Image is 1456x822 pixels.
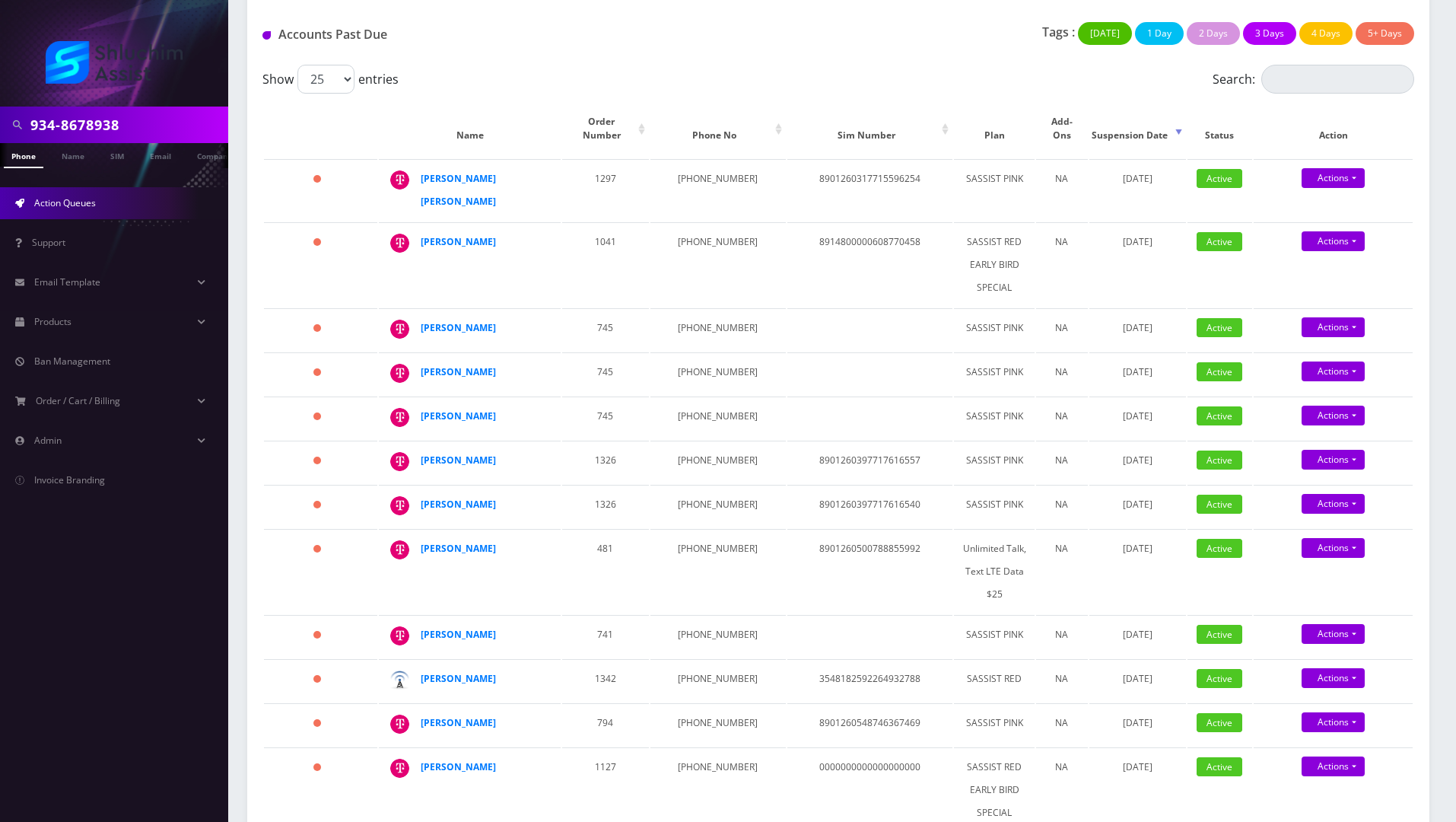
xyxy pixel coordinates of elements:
[421,365,496,378] strong: [PERSON_NAME]
[46,41,183,84] img: Shluchim Assist
[189,143,240,167] a: Company
[787,703,953,746] td: 8901260548746367469
[1044,167,1080,190] div: NA
[954,615,1034,658] td: SASSIST PINK
[262,27,631,42] h1: Accounts Past Due
[421,628,496,641] strong: [PERSON_NAME]
[421,172,496,208] strong: [PERSON_NAME] [PERSON_NAME]
[650,352,786,395] td: [PHONE_NUMBER]
[1044,405,1080,428] div: NA
[1254,100,1413,158] th: Action
[1044,493,1080,516] div: NA
[562,308,649,351] td: 745
[1302,538,1365,558] a: Actions
[1089,397,1186,439] td: [DATE]
[562,659,649,702] td: 1342
[1187,22,1240,45] button: 2 Days
[650,659,786,702] td: [PHONE_NUMBER]
[1078,22,1132,45] button: [DATE]
[787,659,953,702] td: 3548182592264932788
[1302,624,1365,644] a: Actions
[954,703,1034,746] td: SASSIST PINK
[787,159,953,221] td: 8901260317715596254
[1197,757,1242,776] span: Active
[954,485,1034,527] td: SASSIST PINK
[30,110,224,139] input: Search in Company
[1302,231,1365,251] a: Actions
[1044,317,1080,339] div: NA
[1197,451,1242,470] span: Active
[32,236,65,249] span: Support
[1197,539,1242,558] span: Active
[1302,494,1365,514] a: Actions
[34,196,96,209] span: Action Queues
[562,100,649,158] th: Order Number: activate to sort column ascending
[1197,406,1242,425] span: Active
[562,485,649,527] td: 1326
[1197,318,1242,337] span: Active
[562,703,649,746] td: 794
[1089,308,1186,351] td: [DATE]
[1089,352,1186,395] td: [DATE]
[1135,22,1184,45] button: 1 Day
[650,615,786,658] td: [PHONE_NUMBER]
[1197,669,1242,688] span: Active
[1356,22,1414,45] button: 5+ Days
[142,143,179,167] a: Email
[1302,712,1365,732] a: Actions
[379,100,561,158] th: Name
[954,308,1034,351] td: SASSIST PINK
[34,355,110,368] span: Ban Management
[787,441,953,483] td: 8901260397717616557
[262,65,399,94] label: Show entries
[421,409,496,422] a: [PERSON_NAME]
[650,222,786,307] td: [PHONE_NUMBER]
[421,716,496,729] a: [PERSON_NAME]
[1044,667,1080,690] div: NA
[34,434,62,447] span: Admin
[1302,757,1365,776] a: Actions
[421,542,496,555] a: [PERSON_NAME]
[1089,441,1186,483] td: [DATE]
[1044,449,1080,472] div: NA
[954,352,1034,395] td: SASSIST PINK
[1197,362,1242,381] span: Active
[562,615,649,658] td: 741
[34,315,72,328] span: Products
[4,143,43,168] a: Phone
[297,65,354,94] select: Showentries
[562,352,649,395] td: 745
[650,529,786,613] td: [PHONE_NUMBER]
[421,235,496,248] a: [PERSON_NAME]
[1302,168,1365,188] a: Actions
[1089,659,1186,702] td: [DATE]
[1089,222,1186,307] td: [DATE]
[787,529,953,613] td: 8901260500788855992
[1243,22,1296,45] button: 3 Days
[1197,169,1242,188] span: Active
[1044,756,1080,779] div: NA
[1089,159,1186,221] td: [DATE]
[954,397,1034,439] td: SASSIST PINK
[34,473,105,486] span: Invoice Branding
[1213,65,1414,94] label: Search:
[421,760,496,773] a: [PERSON_NAME]
[562,397,649,439] td: 745
[421,454,496,467] a: [PERSON_NAME]
[54,143,92,167] a: Name
[1044,712,1080,734] div: NA
[1299,22,1353,45] button: 4 Days
[1261,65,1414,94] input: Search:
[1089,529,1186,613] td: [DATE]
[421,672,496,685] a: [PERSON_NAME]
[650,703,786,746] td: [PHONE_NUMBER]
[421,498,496,511] a: [PERSON_NAME]
[421,321,496,334] a: [PERSON_NAME]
